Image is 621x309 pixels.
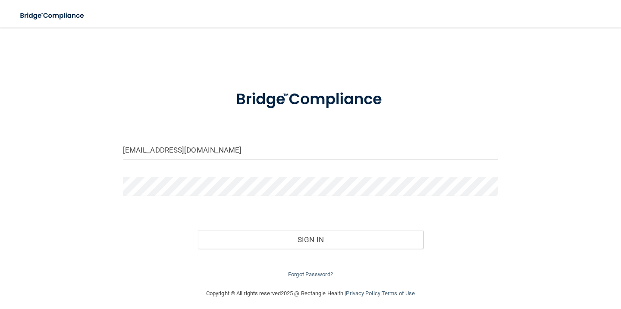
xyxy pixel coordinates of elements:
[382,290,415,297] a: Terms of Use
[472,258,611,292] iframe: Drift Widget Chat Controller
[288,271,333,278] a: Forgot Password?
[123,140,498,160] input: Email
[198,230,423,249] button: Sign In
[153,280,468,307] div: Copyright © All rights reserved 2025 @ Rectangle Health | |
[346,290,380,297] a: Privacy Policy
[220,79,401,120] img: bridge_compliance_login_screen.278c3ca4.svg
[13,7,92,25] img: bridge_compliance_login_screen.278c3ca4.svg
